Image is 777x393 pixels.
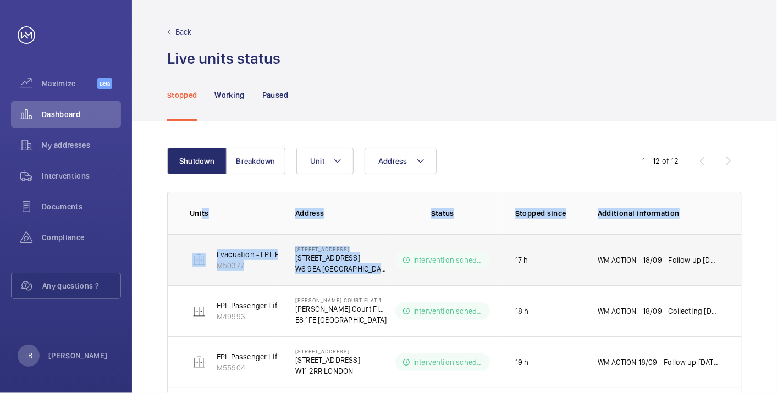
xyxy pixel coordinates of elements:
p: Paused [262,90,288,101]
p: 17 h [515,254,528,265]
p: [STREET_ADDRESS] [295,348,360,355]
p: M49993 [217,311,280,322]
p: Intervention scheduled [413,254,483,265]
p: Intervention scheduled [413,357,483,368]
p: WM ACTION - 18/09 - Collecting [DATE] to fit 17/09 - New lock required [598,306,719,317]
span: Beta [97,78,112,89]
p: 19 h [515,357,529,368]
p: Additional information [598,208,719,219]
p: Stopped [167,90,197,101]
span: Unit [310,157,324,165]
button: Address [365,148,437,174]
p: WM ACTION 18/09 - Follow up [DATE] 17/09 - No access [598,357,719,368]
p: M50377 [217,260,340,271]
button: Unit [296,148,354,174]
span: Compliance [42,232,121,243]
span: Dashboard [42,109,121,120]
div: 1 – 12 of 12 [642,156,679,167]
p: Units [190,208,278,219]
p: Back [175,26,192,37]
p: [PERSON_NAME] Court Flat 1-15 [295,297,388,303]
p: W11 2RR LONDON [295,366,360,377]
p: [STREET_ADDRESS] [295,252,388,263]
span: Any questions ? [42,280,120,291]
span: Interventions [42,170,121,181]
p: Status [395,208,490,219]
img: elevator.svg [192,253,206,267]
p: [PERSON_NAME] [48,350,108,361]
p: E8 1FE [GEOGRAPHIC_DATA] [295,314,388,325]
img: elevator.svg [192,305,206,318]
span: Maximize [42,78,97,89]
p: [STREET_ADDRESS] [295,246,388,252]
p: [PERSON_NAME] Court Flat 1-15 [295,303,388,314]
span: Documents [42,201,121,212]
span: My addresses [42,140,121,151]
img: elevator.svg [192,356,206,369]
p: Stopped since [515,208,580,219]
p: W6 9EA [GEOGRAPHIC_DATA] [295,263,388,274]
p: Address [295,208,388,219]
span: Address [378,157,407,165]
p: Intervention scheduled [413,306,483,317]
h1: Live units status [167,48,280,69]
p: Working [214,90,244,101]
p: 18 h [515,306,529,317]
p: M55904 [217,362,280,373]
button: Shutdown [167,148,227,174]
p: EPL Passenger Lift [217,351,280,362]
p: WM ACTION - 18/09 - Follow up [DATE] 17/09 - No access [598,254,719,265]
p: TB [24,350,32,361]
p: [STREET_ADDRESS] [295,355,360,366]
p: EPL Passenger Lift [217,300,280,311]
button: Breakdown [226,148,285,174]
p: Evacuation - EPL Passenger Lift No 1 [217,249,340,260]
